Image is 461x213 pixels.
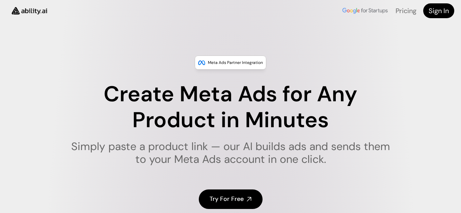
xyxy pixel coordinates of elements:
h1: Simply paste a product link — our AI builds ads and sends them to your Meta Ads account in one cl... [67,140,395,166]
h1: Create Meta Ads for Any Product in Minutes [67,81,395,133]
a: Try For Free [199,189,263,209]
a: Sign In [423,3,454,18]
h4: Try For Free [210,195,244,203]
h4: Sign In [429,6,449,15]
p: Meta Ads Partner Integration [208,59,263,66]
a: Pricing [396,6,416,15]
